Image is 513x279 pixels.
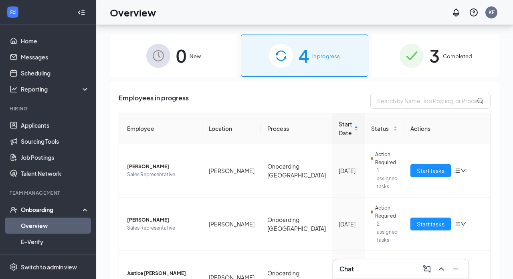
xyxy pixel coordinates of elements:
a: Onboarding Documents [21,250,89,266]
button: Start tasks [410,218,451,230]
div: Reporting [21,85,90,93]
svg: ChevronUp [436,264,446,274]
span: Status [371,124,392,133]
h1: Overview [110,6,156,19]
a: Sourcing Tools [21,133,89,149]
th: Process [261,113,332,144]
td: [PERSON_NAME] [202,144,261,198]
a: Messages [21,49,89,65]
div: [DATE] [339,220,358,228]
span: Start Date [339,120,352,137]
svg: QuestionInfo [469,8,479,17]
a: Scheduling [21,65,89,81]
span: down [460,221,466,227]
div: Hiring [10,105,88,112]
a: Home [21,33,89,49]
svg: Analysis [10,85,18,93]
span: Sales Representative [127,224,196,232]
span: Completed [443,52,472,60]
span: down [460,168,466,173]
span: 2 assigned tasks [377,220,398,244]
span: Start tasks [417,166,444,175]
span: Action Required [375,257,397,273]
a: Applicants [21,117,89,133]
button: ComposeMessage [420,263,433,275]
div: KF [489,9,495,16]
button: Minimize [449,263,462,275]
a: Job Postings [21,149,89,165]
span: 1 assigned tasks [377,167,398,191]
th: Employee [119,113,202,144]
span: 4 [299,42,309,69]
span: 0 [176,42,186,69]
span: Action Required [375,204,397,220]
span: Justice [PERSON_NAME] [127,269,196,277]
h3: Chat [339,265,354,273]
button: Start tasks [410,164,451,177]
svg: Notifications [451,8,461,17]
td: Onboarding [GEOGRAPHIC_DATA] [261,144,332,198]
th: Location [202,113,261,144]
span: bars [454,167,460,174]
span: Employees in progress [119,93,189,109]
a: Overview [21,218,89,234]
span: [PERSON_NAME] [127,163,196,171]
svg: Settings [10,263,18,271]
th: Actions [404,113,490,144]
td: [PERSON_NAME] [202,198,261,251]
svg: Minimize [451,264,460,274]
svg: ComposeMessage [422,264,432,274]
td: Onboarding [GEOGRAPHIC_DATA] [261,198,332,251]
span: [PERSON_NAME] [127,216,196,224]
svg: UserCheck [10,206,18,214]
th: Status [365,113,404,144]
svg: Collapse [77,8,85,16]
a: E-Verify [21,234,89,250]
div: Team Management [10,189,88,196]
span: In progress [312,52,340,60]
span: Sales Representative [127,171,196,179]
input: Search by Name, Job Posting, or Process [370,93,491,109]
div: Onboarding [21,206,83,214]
span: Start tasks [417,220,444,228]
span: Action Required [375,151,397,167]
a: Talent Network [21,165,89,181]
div: Switch to admin view [21,263,77,271]
span: 3 [429,42,440,69]
div: [DATE] [339,166,358,175]
button: ChevronUp [435,263,448,275]
svg: WorkstreamLogo [9,8,17,16]
span: New [190,52,201,60]
span: bars [454,221,460,227]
